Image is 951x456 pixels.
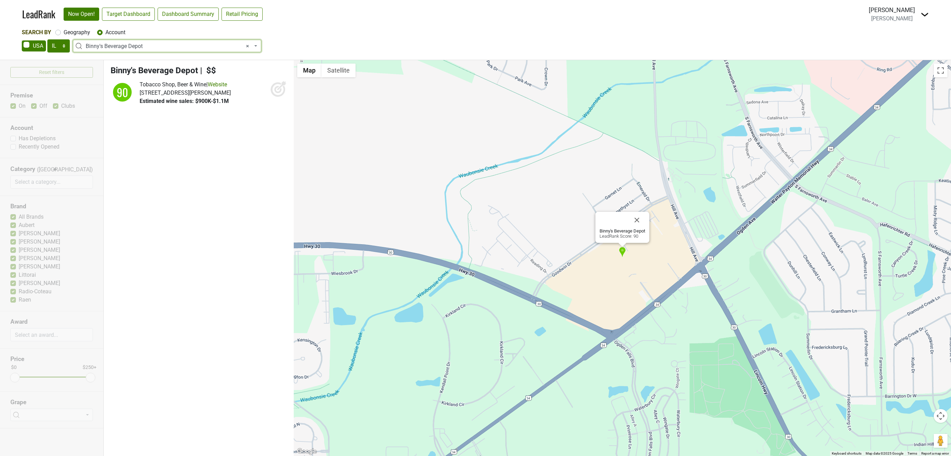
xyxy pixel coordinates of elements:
a: Open this area in Google Maps (opens a new window) [295,447,318,456]
a: LeadRank [22,7,55,21]
span: Binny's Beverage Depot [86,42,253,50]
span: Binny's Beverage Depot [73,40,261,52]
div: [PERSON_NAME] [869,6,915,15]
div: Binny's Beverage Depot [619,247,626,258]
button: Keyboard shortcuts [832,451,861,456]
span: Tobacco Shop, Beer & Wine [140,81,206,88]
span: [PERSON_NAME] [871,15,913,22]
span: Remove all items [246,42,249,50]
a: Retail Pricing [222,8,263,21]
button: Show satellite imagery [321,64,356,77]
img: quadrant_split.svg [111,80,134,104]
a: Dashboard Summary [158,8,219,21]
label: Account [105,28,125,37]
img: Google [295,447,318,456]
button: Close [629,212,645,228]
button: Map camera controls [934,409,948,423]
b: Binny's Beverage Depot [600,228,645,234]
a: Report a map error [921,452,949,455]
span: Map data ©2025 Google [866,452,903,455]
button: Drag Pegman onto the map to open Street View [934,434,948,448]
span: Estimated wine sales: $900K-$1.1M [140,98,229,104]
span: Binny's Beverage Depot [111,66,198,75]
a: Terms (opens in new tab) [907,452,917,455]
span: Search By [22,29,51,36]
a: Website [208,81,227,88]
div: | [140,80,231,89]
a: Now Open! [64,8,99,21]
img: Dropdown Menu [921,10,929,19]
div: LeadRank Score: 90 [600,228,645,239]
span: | $$ [200,66,216,75]
span: [STREET_ADDRESS][PERSON_NAME] [140,89,231,96]
div: 90 [112,82,133,103]
button: Toggle fullscreen view [934,64,948,77]
label: Geography [64,28,90,37]
button: Show street map [297,64,321,77]
a: Target Dashboard [102,8,155,21]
